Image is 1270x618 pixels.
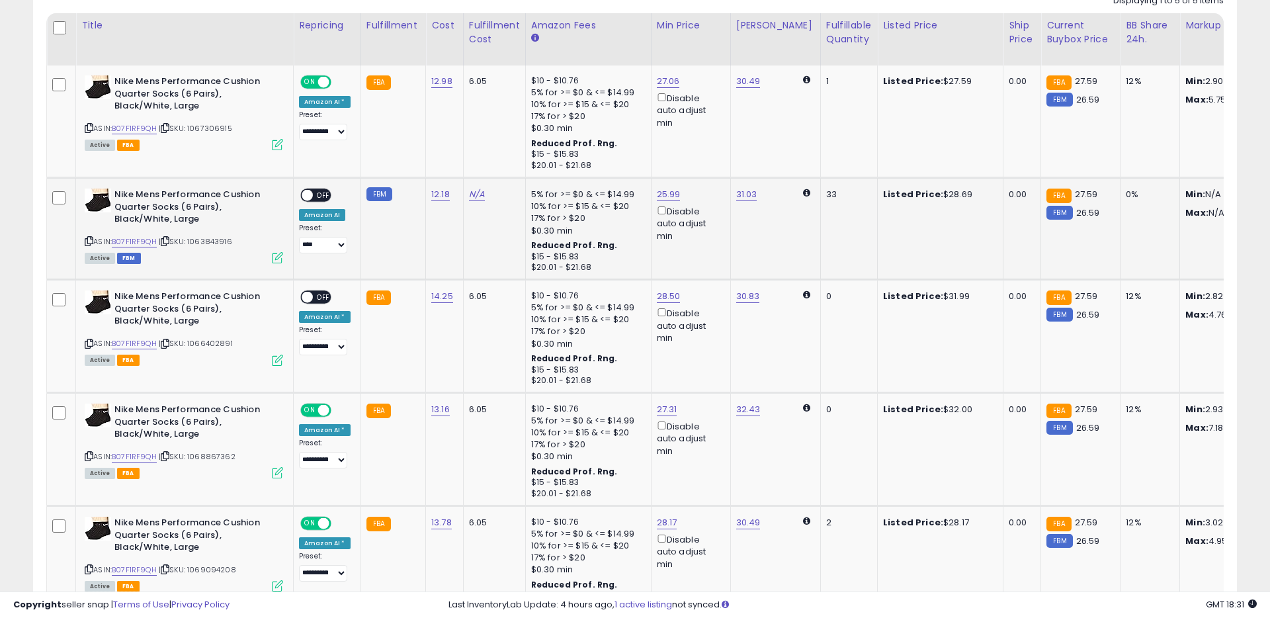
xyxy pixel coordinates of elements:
[159,338,233,349] span: | SKU: 1066402891
[1126,517,1169,529] div: 12%
[883,290,943,302] b: Listed Price:
[299,439,351,468] div: Preset:
[1009,404,1031,416] div: 0.00
[171,598,230,611] a: Privacy Policy
[1076,206,1100,219] span: 26.59
[657,19,725,32] div: Min Price
[1009,75,1031,87] div: 0.00
[302,518,318,529] span: ON
[883,403,943,416] b: Listed Price:
[1046,19,1115,46] div: Current Buybox Price
[531,404,641,415] div: $10 - $10.76
[736,19,815,32] div: [PERSON_NAME]
[1046,290,1071,305] small: FBA
[657,188,681,201] a: 25.99
[1126,290,1169,302] div: 12%
[657,419,720,457] div: Disable auto adjust min
[1185,206,1208,219] strong: Max:
[85,189,111,212] img: 5120dym1UTL._SL40_.jpg
[657,306,720,344] div: Disable auto adjust min
[431,290,453,303] a: 14.25
[431,516,452,529] a: 13.78
[1046,404,1071,418] small: FBA
[1126,75,1169,87] div: 12%
[299,224,351,253] div: Preset:
[329,518,351,529] span: OFF
[112,338,157,349] a: B07F1RF9QH
[1009,290,1031,302] div: 0.00
[614,598,672,611] a: 1 active listing
[1185,308,1208,321] strong: Max:
[1185,516,1205,529] strong: Min:
[826,19,872,46] div: Fulfillable Quantity
[1046,308,1072,322] small: FBM
[1185,421,1208,434] strong: Max:
[1126,189,1169,200] div: 0%
[531,451,641,463] div: $0.30 min
[85,404,283,477] div: ASIN:
[803,189,810,197] i: Calculated using Dynamic Max Price.
[112,123,157,134] a: B07F1RF9QH
[657,91,720,129] div: Disable auto adjust min
[469,517,515,529] div: 6.05
[826,517,867,529] div: 2
[883,290,993,302] div: $31.99
[1185,403,1205,416] strong: Min:
[85,404,111,427] img: 5120dym1UTL._SL40_.jpg
[13,598,62,611] strong: Copyright
[531,99,641,110] div: 10% for >= $15 & <= $20
[366,19,420,32] div: Fulfillment
[531,32,539,44] small: Amazon Fees.
[883,75,943,87] b: Listed Price:
[531,262,641,273] div: $20.01 - $21.68
[531,353,618,364] b: Reduced Prof. Rng.
[883,516,943,529] b: Listed Price:
[1126,404,1169,416] div: 12%
[13,599,230,611] div: seller snap | |
[531,212,641,224] div: 17% for > $20
[531,427,641,439] div: 10% for >= $15 & <= $20
[1185,188,1205,200] strong: Min:
[1075,516,1098,529] span: 27.59
[736,516,761,529] a: 30.49
[1075,75,1098,87] span: 27.59
[159,564,236,575] span: | SKU: 1069094208
[883,19,997,32] div: Listed Price
[657,516,677,529] a: 28.17
[366,517,391,531] small: FBA
[826,404,867,416] div: 0
[431,403,450,416] a: 13.16
[313,190,334,201] span: OFF
[1046,517,1071,531] small: FBA
[657,204,720,242] div: Disable auto adjust min
[302,77,318,88] span: ON
[329,77,351,88] span: OFF
[531,552,641,564] div: 17% for > $20
[531,122,641,134] div: $0.30 min
[112,451,157,463] a: B07F1RF9QH
[1185,75,1205,87] strong: Min:
[114,517,275,557] b: Nike Mens Performance Cushion Quarter Socks (6 Pairs), Black/White, Large
[1046,189,1071,203] small: FBA
[531,138,618,149] b: Reduced Prof. Rng.
[531,314,641,326] div: 10% for >= $15 & <= $20
[1076,535,1100,547] span: 26.59
[531,290,641,302] div: $10 - $10.76
[81,19,288,32] div: Title
[469,404,515,416] div: 6.05
[531,528,641,540] div: 5% for >= $0 & <= $14.99
[85,189,283,262] div: ASIN:
[114,404,275,444] b: Nike Mens Performance Cushion Quarter Socks (6 Pairs), Black/White, Large
[531,200,641,212] div: 10% for >= $15 & <= $20
[531,160,641,171] div: $20.01 - $21.68
[112,236,157,247] a: B07F1RF9QH
[1046,206,1072,220] small: FBM
[159,236,232,247] span: | SKU: 1063843916
[114,75,275,116] b: Nike Mens Performance Cushion Quarter Socks (6 Pairs), Black/White, Large
[85,517,111,541] img: 5120dym1UTL._SL40_.jpg
[329,405,351,416] span: OFF
[531,477,641,488] div: $15 - $15.83
[448,599,1257,611] div: Last InventoryLab Update: 4 hours ago, not synced.
[1009,19,1035,46] div: Ship Price
[469,19,520,46] div: Fulfillment Cost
